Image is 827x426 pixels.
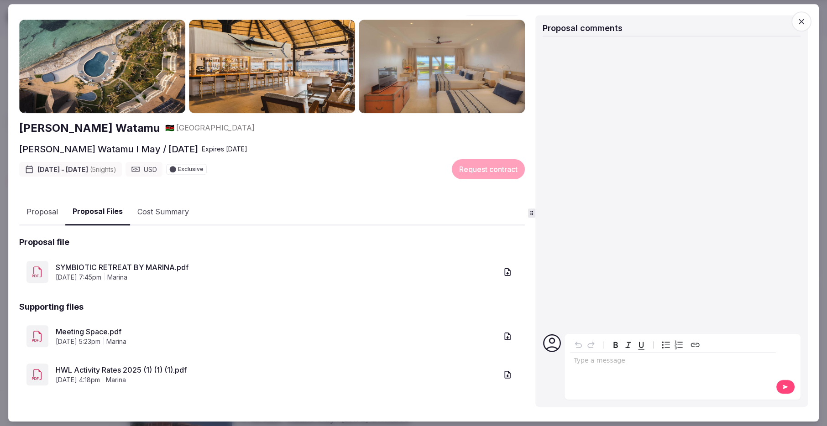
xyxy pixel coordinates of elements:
a: SYMBIOTIC RETREAT BY MARINA.pdf [56,262,497,273]
button: Italic [622,339,635,352]
a: [PERSON_NAME] Watamu [19,120,160,136]
span: 🇰🇪 [165,124,174,133]
span: [DATE] 5:23pm [56,337,100,346]
a: Meeting Space.pdf [56,326,497,337]
span: marina [106,337,126,346]
h2: Proposal file [19,237,69,248]
img: Gallery photo 1 [19,20,185,113]
div: toggle group [660,339,685,352]
span: ( 5 night s ) [90,166,116,173]
img: Gallery photo 2 [189,20,355,113]
img: Gallery photo 3 [359,20,525,113]
h2: Supporting files [19,301,84,312]
button: Bold [609,339,622,352]
button: Bulleted list [660,339,672,352]
button: Create link [689,339,701,352]
div: USD [126,162,162,177]
span: [DATE] 4:18pm [56,375,100,384]
h2: [PERSON_NAME] Watamu I May / [DATE] [19,143,198,156]
span: Exclusive [178,167,204,172]
span: marina [106,375,126,384]
button: Cost Summary [130,199,196,225]
button: 🇰🇪 [165,123,174,133]
button: Underline [635,339,648,352]
span: [DATE] - [DATE] [37,165,116,174]
span: marina [107,273,127,282]
span: [GEOGRAPHIC_DATA] [176,123,255,133]
span: [DATE] 7:45pm [56,273,101,282]
button: Numbered list [672,339,685,352]
span: Proposal comments [543,23,623,33]
button: Proposal Files [65,199,130,226]
div: editable markdown [570,353,776,371]
a: HWL Activity Rates 2025 (1) (1) (1).pdf [56,364,497,375]
div: Expire s [DATE] [202,145,247,154]
button: Proposal [19,199,65,225]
